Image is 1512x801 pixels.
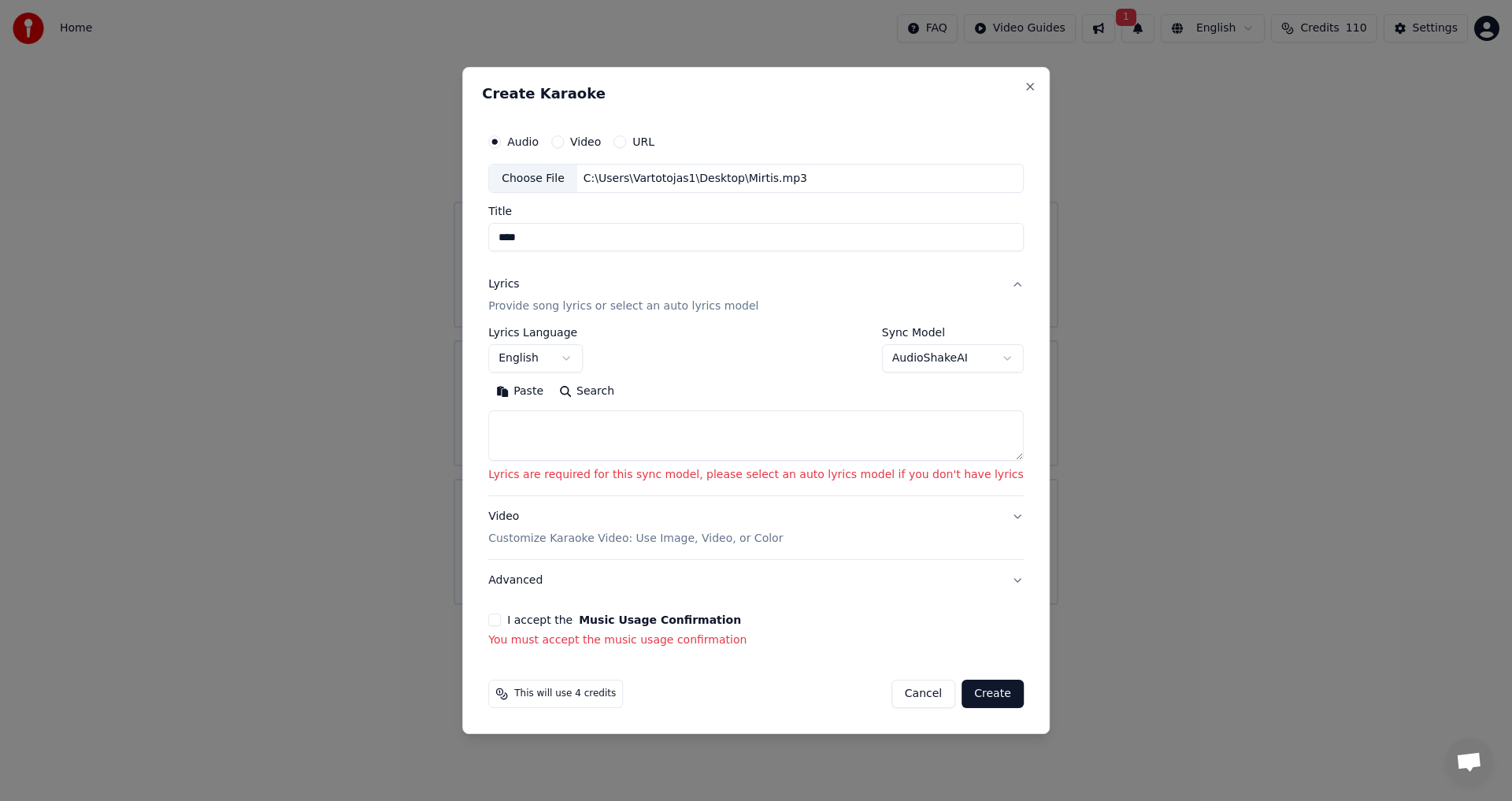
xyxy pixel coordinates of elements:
[488,277,519,293] div: Lyrics
[489,165,577,193] div: Choose File
[632,136,654,147] label: URL
[577,171,813,187] div: C:\Users\Vartotojas1\Desktop\Mirtis.mp3
[488,560,1024,601] button: Advanced
[514,688,616,700] span: This will use 4 credits
[488,510,783,547] div: Video
[891,680,955,708] button: Cancel
[488,328,583,339] label: Lyrics Language
[488,206,1024,217] label: Title
[488,380,551,405] button: Paste
[488,468,1024,484] p: Lyrics are required for this sync model, please select an auto lyrics model if you don't have lyrics
[551,380,622,405] button: Search
[482,87,1030,101] h2: Create Karaoke
[507,614,741,625] label: I accept the
[488,531,783,547] p: Customize Karaoke Video: Use Image, Video, or Color
[488,328,1024,496] div: LyricsProvide song lyrics or select an auto lyrics model
[488,497,1024,560] button: VideoCustomize Karaoke Video: Use Image, Video, or Color
[882,328,1024,339] label: Sync Model
[962,680,1024,708] button: Create
[570,136,601,147] label: Video
[579,614,741,625] button: I accept the
[488,299,758,315] p: Provide song lyrics or select an auto lyrics model
[507,136,539,147] label: Audio
[488,265,1024,328] button: LyricsProvide song lyrics or select an auto lyrics model
[488,632,1024,648] p: You must accept the music usage confirmation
